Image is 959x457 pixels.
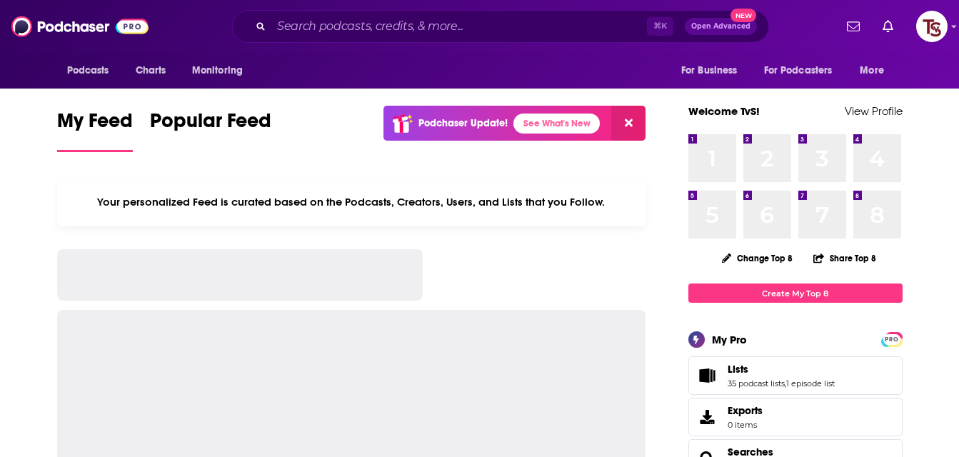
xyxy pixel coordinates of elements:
[755,57,853,84] button: open menu
[785,378,786,388] span: ,
[136,61,166,81] span: Charts
[728,404,763,417] span: Exports
[850,57,902,84] button: open menu
[57,178,646,226] div: Your personalized Feed is curated based on the Podcasts, Creators, Users, and Lists that you Follow.
[786,378,835,388] a: 1 episode list
[845,104,903,118] a: View Profile
[192,61,243,81] span: Monitoring
[728,378,785,388] a: 35 podcast lists
[513,114,600,134] a: See What's New
[418,117,508,129] p: Podchaser Update!
[11,13,149,40] img: Podchaser - Follow, Share and Rate Podcasts
[57,57,128,84] button: open menu
[688,104,760,118] a: Welcome TvS!
[182,57,261,84] button: open menu
[691,23,750,30] span: Open Advanced
[688,283,903,303] a: Create My Top 8
[232,10,769,43] div: Search podcasts, credits, & more...
[150,109,271,141] span: Popular Feed
[813,244,877,272] button: Share Top 8
[916,11,948,42] button: Show profile menu
[728,363,835,376] a: Lists
[730,9,756,22] span: New
[67,61,109,81] span: Podcasts
[841,14,865,39] a: Show notifications dropdown
[57,109,133,152] a: My Feed
[681,61,738,81] span: For Business
[860,61,884,81] span: More
[688,398,903,436] a: Exports
[688,356,903,395] span: Lists
[693,366,722,386] a: Lists
[764,61,833,81] span: For Podcasters
[883,333,900,344] a: PRO
[728,363,748,376] span: Lists
[271,15,647,38] input: Search podcasts, credits, & more...
[883,334,900,345] span: PRO
[728,420,763,430] span: 0 items
[916,11,948,42] span: Logged in as TvSMediaGroup
[57,109,133,141] span: My Feed
[877,14,899,39] a: Show notifications dropdown
[916,11,948,42] img: User Profile
[150,109,271,152] a: Popular Feed
[713,249,802,267] button: Change Top 8
[671,57,755,84] button: open menu
[712,333,747,346] div: My Pro
[693,407,722,427] span: Exports
[126,57,175,84] a: Charts
[685,18,757,35] button: Open AdvancedNew
[647,17,673,36] span: ⌘ K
